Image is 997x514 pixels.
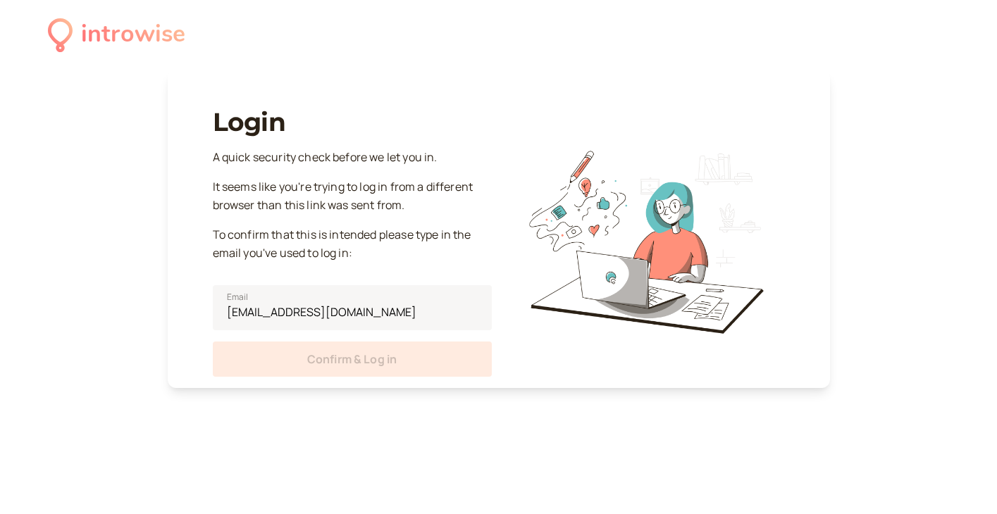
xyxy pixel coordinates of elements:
[213,341,492,377] button: Confirm & Log in
[213,178,492,215] p: It seems like you're trying to log in from a different browser than this link was sent from.
[81,15,185,54] div: introwise
[213,149,492,167] p: A quick security check before we let you in.
[213,285,492,330] input: Email
[48,15,185,54] a: introwise
[227,290,249,304] span: Email
[213,226,492,263] p: To confirm that this is intended please type in the email you've used to log in:
[213,107,492,137] h1: Login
